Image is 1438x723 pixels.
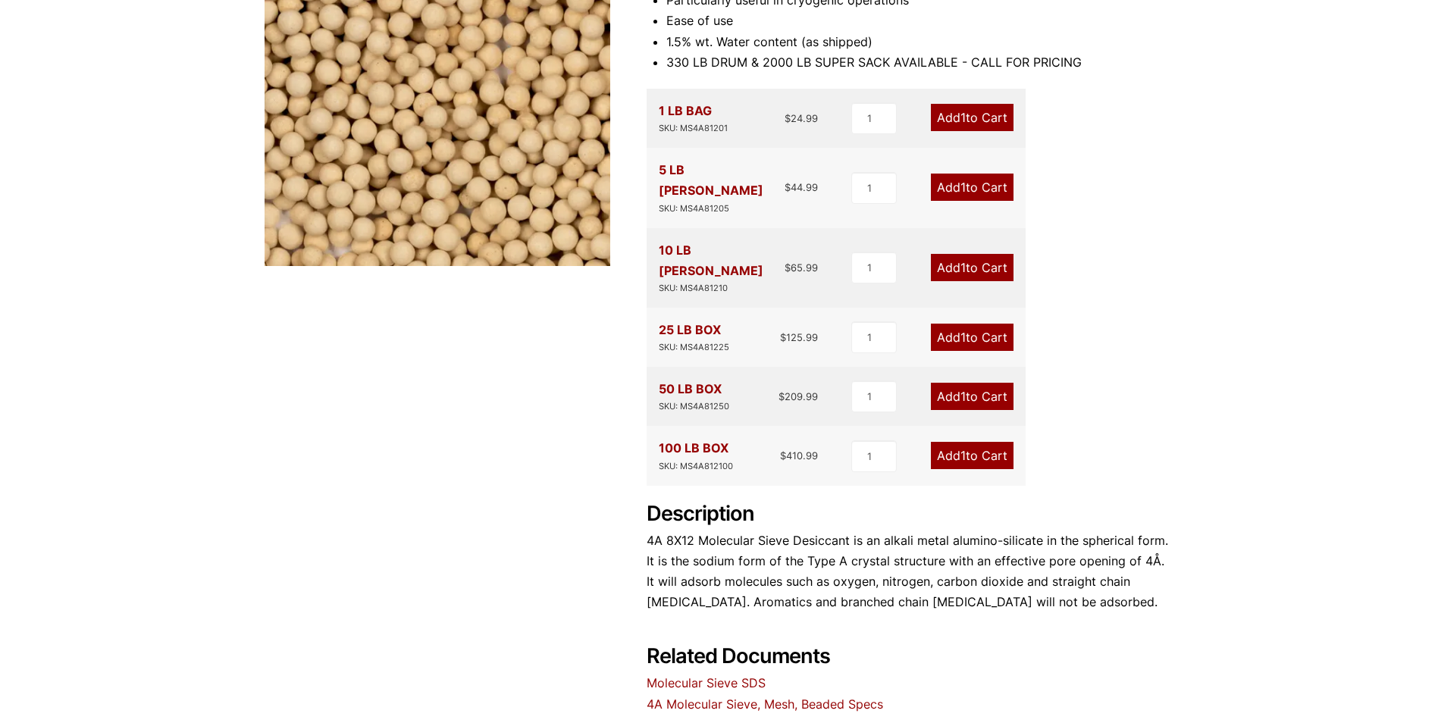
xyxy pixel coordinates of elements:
[780,331,786,343] span: $
[785,112,818,124] bdi: 24.99
[647,696,883,712] a: 4A Molecular Sieve, Mesh, Beaded Specs
[931,254,1013,281] a: Add1to Cart
[931,174,1013,201] a: Add1to Cart
[659,438,733,473] div: 100 LB BOX
[659,160,785,215] div: 5 LB [PERSON_NAME]
[659,320,729,355] div: 25 LB BOX
[960,330,966,345] span: 1
[659,459,733,474] div: SKU: MS4A812100
[666,11,1174,31] li: Ease of use
[931,104,1013,131] a: Add1to Cart
[659,202,785,216] div: SKU: MS4A81205
[780,449,818,462] bdi: 410.99
[659,281,785,296] div: SKU: MS4A81210
[960,448,966,463] span: 1
[647,502,1174,527] h2: Description
[785,181,791,193] span: $
[659,399,729,414] div: SKU: MS4A81250
[960,110,966,125] span: 1
[780,331,818,343] bdi: 125.99
[960,260,966,275] span: 1
[647,675,766,690] a: Molecular Sieve SDS
[931,383,1013,410] a: Add1to Cart
[659,340,729,355] div: SKU: MS4A81225
[666,52,1174,73] li: 330 LB DRUM & 2000 LB SUPER SACK AVAILABLE - CALL FOR PRICING
[931,324,1013,351] a: Add1to Cart
[780,449,786,462] span: $
[647,531,1174,613] p: 4A 8X12 Molecular Sieve Desiccant is an alkali metal alumino-silicate in the spherical form. It i...
[659,379,729,414] div: 50 LB BOX
[960,389,966,404] span: 1
[659,240,785,296] div: 10 LB [PERSON_NAME]
[785,181,818,193] bdi: 44.99
[779,390,818,402] bdi: 209.99
[785,261,818,274] bdi: 65.99
[960,180,966,195] span: 1
[666,32,1174,52] li: 1.5% wt. Water content (as shipped)
[785,261,791,274] span: $
[785,112,791,124] span: $
[931,442,1013,469] a: Add1to Cart
[659,101,728,136] div: 1 LB BAG
[659,121,728,136] div: SKU: MS4A81201
[779,390,785,402] span: $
